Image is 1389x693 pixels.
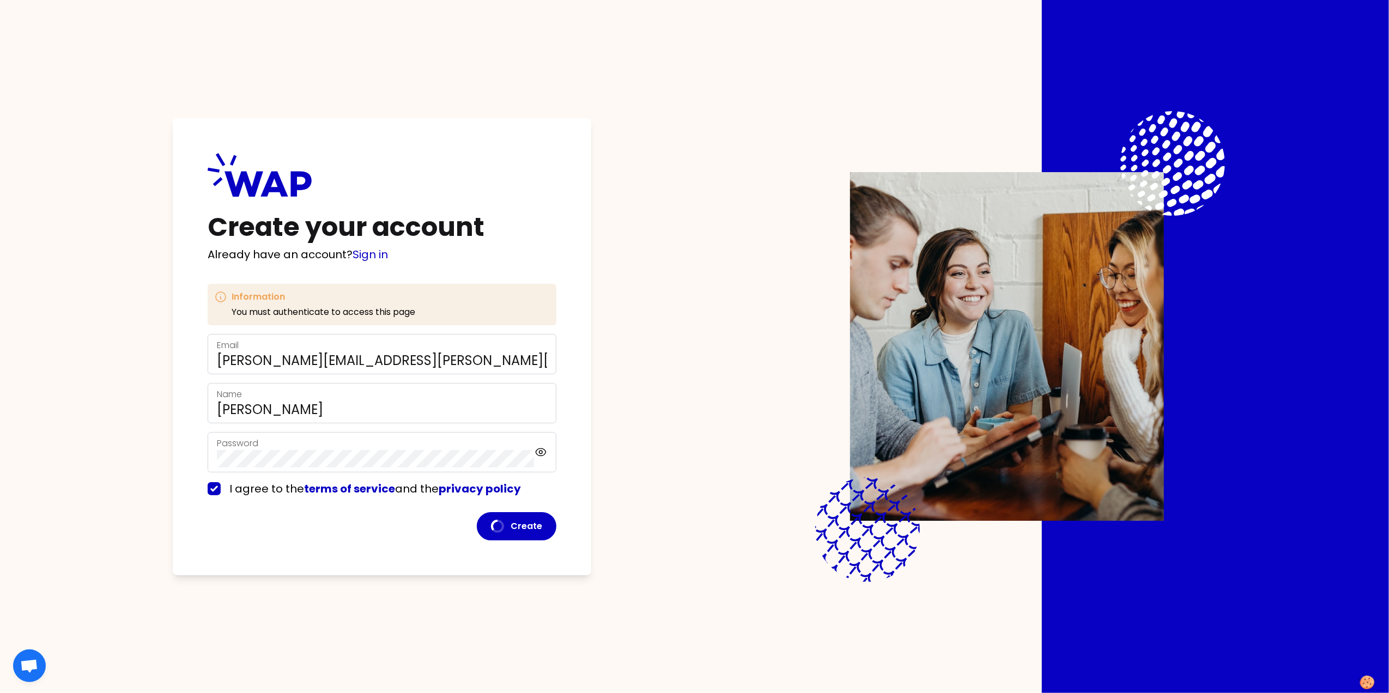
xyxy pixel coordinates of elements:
a: Sign in [353,247,388,262]
label: Password [217,437,258,449]
h3: Information [232,290,415,303]
div: Open chat [13,649,46,682]
img: Description [850,172,1164,521]
label: Name [217,388,242,400]
label: Email [217,339,239,351]
p: You must authenticate to access this page [232,306,415,319]
h1: Create your account [208,214,556,240]
a: privacy policy [439,481,521,496]
p: Already have an account? [208,247,556,262]
button: Create [477,512,556,540]
a: terms of service [304,481,395,496]
span: I agree to the and the [229,481,521,496]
